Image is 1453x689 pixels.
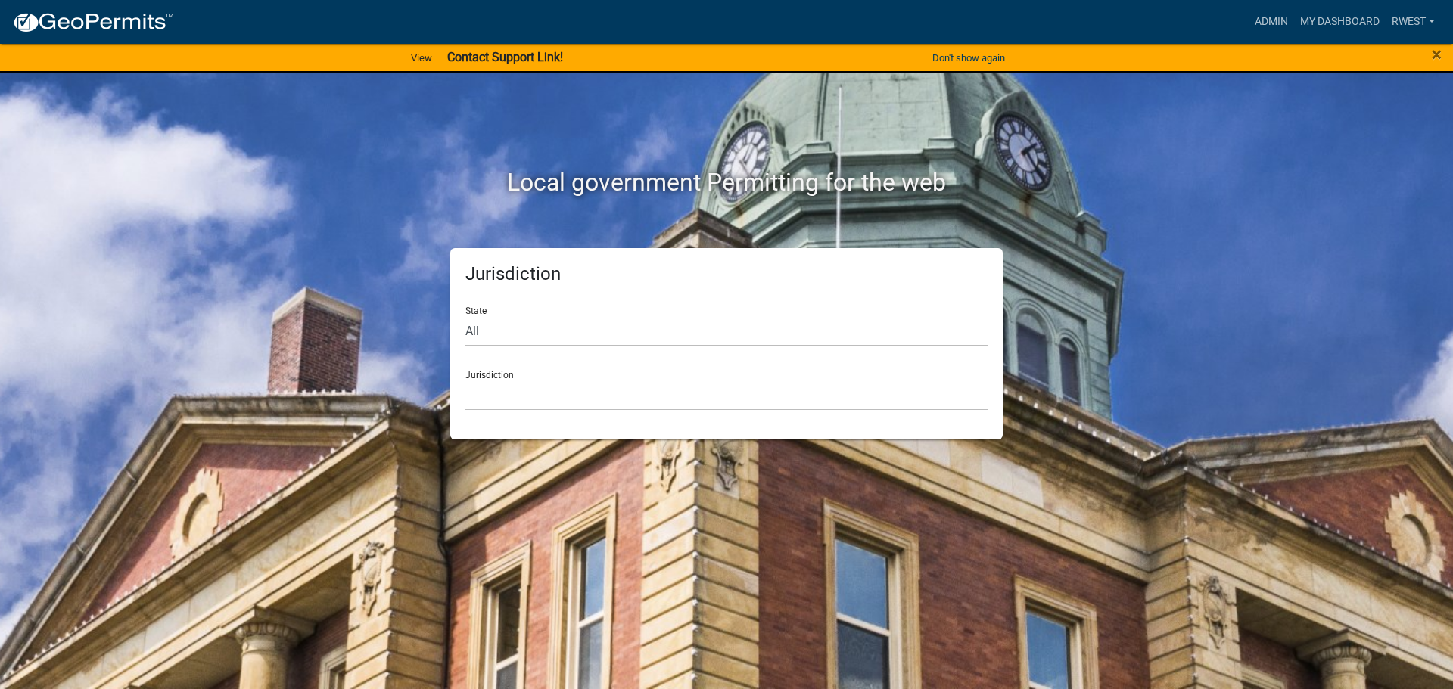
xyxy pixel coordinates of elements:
button: Don't show again [926,45,1011,70]
span: × [1432,44,1442,65]
h5: Jurisdiction [465,263,988,285]
a: My Dashboard [1294,8,1386,36]
a: rwest [1386,8,1441,36]
a: View [405,45,438,70]
h2: Local government Permitting for the web [306,168,1147,197]
a: Admin [1249,8,1294,36]
button: Close [1432,45,1442,64]
strong: Contact Support Link! [447,50,563,64]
